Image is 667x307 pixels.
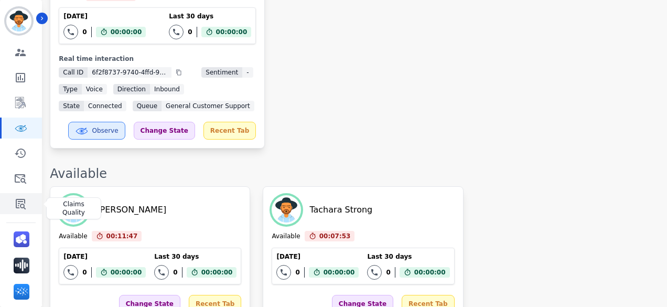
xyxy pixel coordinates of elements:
[82,84,107,94] span: voice
[82,268,87,277] div: 0
[59,67,88,78] span: Call ID
[111,27,142,37] span: 00:00:00
[188,28,192,36] div: 0
[150,84,184,94] span: inbound
[203,122,256,140] div: Recent Tab
[272,232,300,241] div: Available
[59,101,84,111] span: State
[162,101,254,111] span: General Customer Support
[216,27,248,37] span: 00:00:00
[242,67,253,78] span: -
[173,268,177,277] div: 0
[134,122,195,140] div: Change State
[414,267,446,278] span: 00:00:00
[92,126,118,135] span: Observe
[59,55,256,63] div: Real time interaction
[88,67,171,78] span: 6f2f8737-9740-4ffd-9a87-afd821688342
[59,232,87,241] div: Available
[82,28,87,36] div: 0
[201,67,242,78] span: Sentiment
[133,101,162,111] span: Queue
[84,101,126,111] span: connected
[154,252,236,261] div: Last 30 days
[113,84,150,94] span: Direction
[324,267,355,278] span: 00:00:00
[309,204,372,216] div: Tachara Strong
[169,12,251,20] div: Last 30 days
[272,195,301,225] img: Avatar
[111,267,142,278] span: 00:00:00
[367,252,449,261] div: Last 30 days
[68,122,125,140] button: Observe
[50,165,657,182] div: Available
[295,268,299,277] div: 0
[276,252,359,261] div: [DATE]
[63,12,146,20] div: [DATE]
[201,267,233,278] span: 00:00:00
[386,268,390,277] div: 0
[59,84,82,94] span: Type
[6,8,31,34] img: Bordered avatar
[63,252,146,261] div: [DATE]
[96,204,166,216] div: [PERSON_NAME]
[319,231,351,241] span: 00:07:53
[59,195,88,225] img: Avatar
[106,231,138,241] span: 00:11:47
